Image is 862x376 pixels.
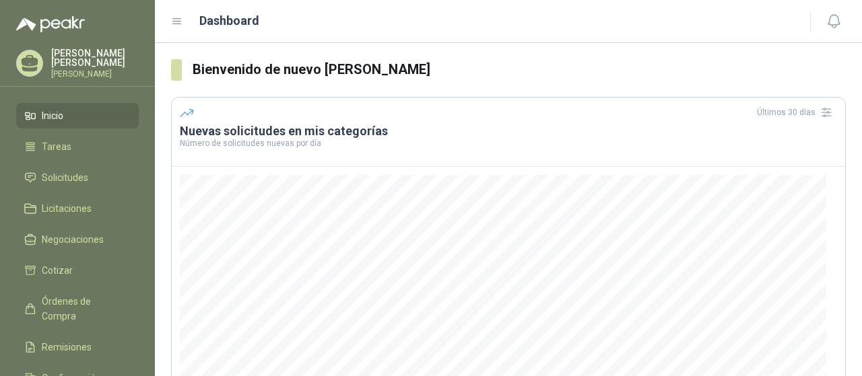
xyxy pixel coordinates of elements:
[16,103,139,128] a: Inicio
[51,70,139,78] p: [PERSON_NAME]
[42,139,71,154] span: Tareas
[42,201,92,216] span: Licitaciones
[16,227,139,252] a: Negociaciones
[16,196,139,221] a: Licitaciones
[180,139,837,147] p: Número de solicitudes nuevas por día
[16,134,139,159] a: Tareas
[180,123,837,139] h3: Nuevas solicitudes en mis categorías
[16,334,139,360] a: Remisiones
[193,59,847,80] h3: Bienvenido de nuevo [PERSON_NAME]
[16,16,85,32] img: Logo peakr
[51,48,139,67] p: [PERSON_NAME] [PERSON_NAME]
[16,258,139,283] a: Cotizar
[42,263,73,278] span: Cotizar
[757,102,837,123] div: Últimos 30 días
[16,165,139,190] a: Solicitudes
[42,294,126,324] span: Órdenes de Compra
[16,289,139,329] a: Órdenes de Compra
[42,170,88,185] span: Solicitudes
[199,11,259,30] h1: Dashboard
[42,108,63,123] span: Inicio
[42,232,104,247] span: Negociaciones
[42,340,92,354] span: Remisiones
